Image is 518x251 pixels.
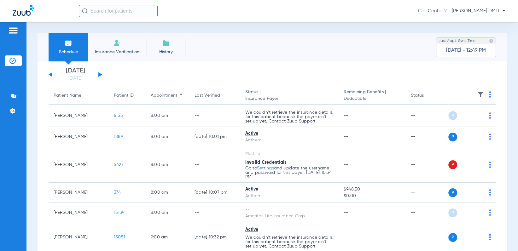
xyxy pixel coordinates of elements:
img: Zuub Logo [13,5,34,16]
img: last sync help info [489,39,493,43]
div: Appointment [151,92,184,99]
span: -- [344,134,348,139]
td: -- [189,203,240,223]
div: Patient ID [114,92,134,99]
img: filter.svg [477,91,484,98]
td: 8:00 AM [146,203,189,223]
div: Anthem [245,193,333,199]
div: MetLife [245,151,333,157]
td: -- [189,105,240,127]
span: P [448,160,457,169]
div: Patient Name [54,92,104,99]
a: Settings [257,166,274,170]
img: group-dot-blue.svg [489,112,491,119]
td: -- [405,183,448,203]
td: 8:00 AM [146,105,189,127]
span: P [448,133,457,141]
span: -- [344,163,348,167]
div: Last Verified [195,92,235,99]
span: P [448,188,457,197]
th: Status | [240,87,338,105]
td: -- [189,147,240,183]
span: 15051 [114,235,125,239]
td: -- [405,127,448,147]
span: Deductible [344,95,401,102]
span: -- [344,113,348,118]
span: P [448,208,457,217]
div: Active [245,130,333,137]
img: group-dot-blue.svg [489,162,491,168]
img: Schedule [65,39,72,47]
a: [DATE] [56,75,94,82]
span: P [448,111,457,120]
p: We couldn’t retrieve the insurance details for this patient because the payer isn’t set up yet. C... [245,235,333,248]
div: Anthem [245,137,333,144]
span: Call Center 2 - [PERSON_NAME] DMD [418,8,505,14]
th: Status [405,87,448,105]
li: [DATE] [56,68,94,82]
td: -- [405,203,448,223]
span: 5427 [114,163,124,167]
th: Remaining Benefits | [339,87,406,105]
div: Appointment [151,92,177,99]
td: [PERSON_NAME] [49,105,109,127]
span: [DATE] - 12:49 PM [446,47,486,54]
span: Invalid Credentials [245,160,287,165]
td: 8:00 AM [146,183,189,203]
div: Active [245,186,333,193]
span: 374 [114,190,121,195]
span: 1889 [114,134,123,139]
img: group-dot-blue.svg [489,209,491,216]
td: -- [405,105,448,127]
img: Manual Insurance Verification [113,39,121,47]
span: Insurance Verification [93,49,142,55]
td: -- [405,147,448,183]
td: [DATE] 10:07 PM [189,183,240,203]
div: Active [245,226,333,233]
td: [PERSON_NAME] [49,127,109,147]
td: [PERSON_NAME] [49,183,109,203]
iframe: Chat Widget [486,221,518,251]
span: 6155 [114,113,123,118]
td: [DATE] 10:01 PM [189,127,240,147]
span: -- [344,235,348,239]
span: P [448,233,457,242]
div: Ameritas Life Insurance Corp. [245,213,333,220]
span: -- [344,210,348,215]
p: We couldn’t retrieve the insurance details for this patient because the payer isn’t set up yet. C... [245,110,333,123]
td: [PERSON_NAME] [49,203,109,223]
span: Insurance Payer [245,95,333,102]
div: -- [245,206,333,213]
img: group-dot-blue.svg [489,189,491,196]
span: History [151,49,181,55]
img: History [162,39,170,47]
span: Last Appt. Sync Time: [439,38,476,44]
div: Last Verified [195,92,220,99]
input: Search for patients [79,5,158,17]
td: 8:00 AM [146,127,189,147]
span: $948.50 [344,186,401,193]
img: Search Icon [82,8,88,14]
img: group-dot-blue.svg [489,91,491,98]
div: Patient Name [54,92,81,99]
span: Schedule [53,49,83,55]
td: [PERSON_NAME] [49,147,109,183]
span: $0.00 [344,193,401,199]
div: Patient ID [114,92,141,99]
td: 8:00 AM [146,147,189,183]
span: 15139 [114,210,124,215]
p: Go to and update the username and password for this payer. [DATE] 10:34 PM. [245,166,333,179]
img: group-dot-blue.svg [489,134,491,140]
img: hamburger-icon [8,27,18,34]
